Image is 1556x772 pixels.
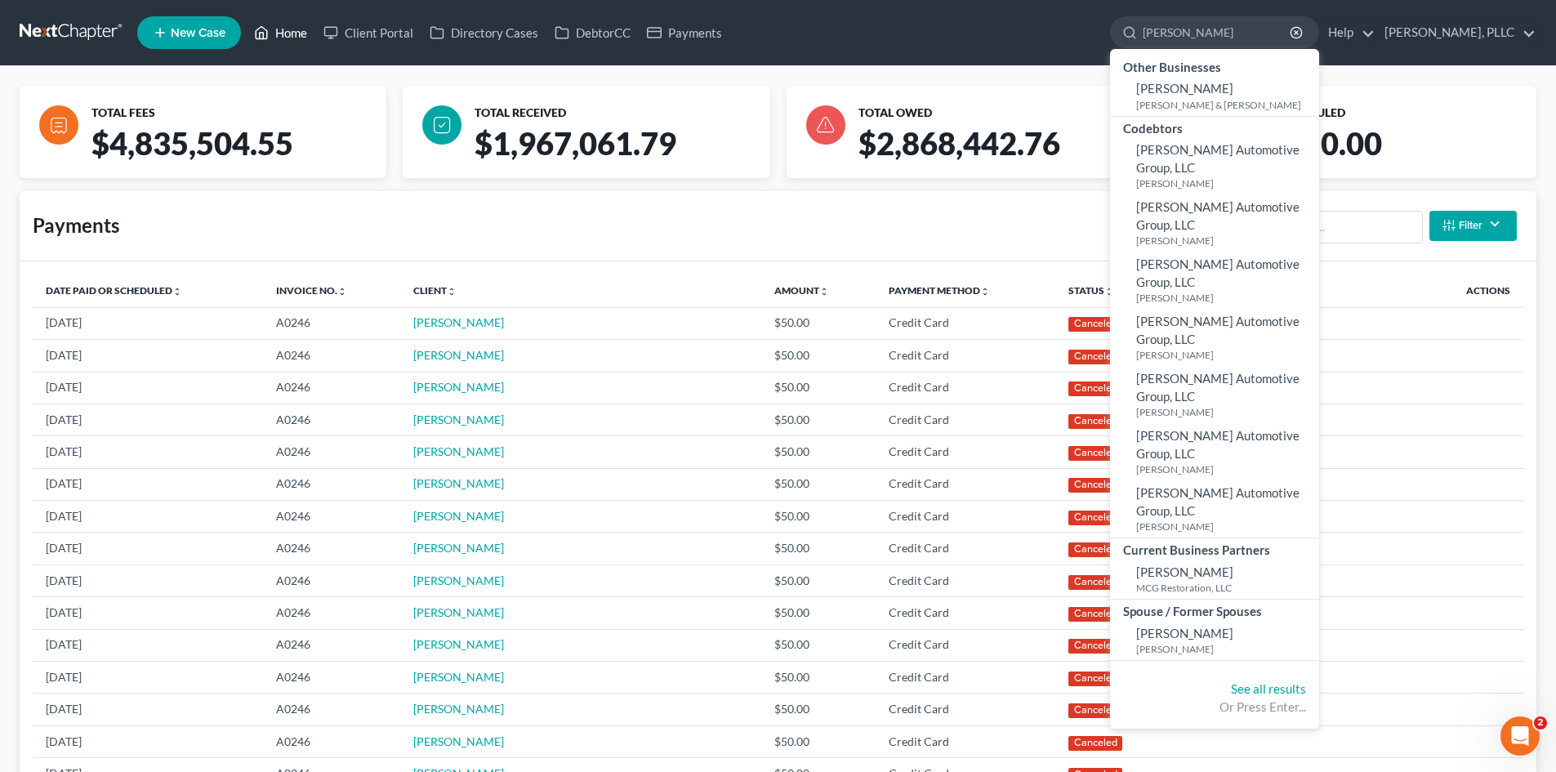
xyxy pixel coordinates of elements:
div: $3,550.00 [1235,124,1549,178]
td: [DATE] [33,372,263,404]
a: [PERSON_NAME] [413,315,504,329]
div: Canceled [1068,317,1122,332]
td: A0246 [263,533,400,564]
a: [PERSON_NAME][PERSON_NAME] & [PERSON_NAME] [1110,76,1319,116]
div: Canceled [1068,575,1122,590]
small: MCG Restoration, LLC [1136,581,1315,595]
a: [PERSON_NAME] Automotive Group, LLC[PERSON_NAME] [1110,480,1319,538]
img: icon-file-b29cf8da5eedfc489a46aaea687006073f244b5a23b9e007f89f024b0964413f.svg [39,105,78,145]
small: [PERSON_NAME] [1136,234,1315,248]
span: [PERSON_NAME] Automotive Group, LLC [1136,485,1300,517]
td: A0246 [263,597,400,629]
td: [DATE] [33,564,263,596]
i: unfold_more [172,287,182,297]
a: Directory Cases [421,18,546,47]
td: A0246 [263,629,400,661]
td: Credit Card [876,725,1056,757]
a: Invoice No.unfold_more [276,284,347,297]
td: Credit Card [876,307,1056,339]
td: Credit Card [876,662,1056,694]
div: Canceled [1068,414,1122,429]
a: [PERSON_NAME] [413,734,504,748]
span: [PERSON_NAME] [1136,81,1233,96]
a: [PERSON_NAME] [413,573,504,587]
a: [PERSON_NAME] [413,444,504,458]
td: $50.00 [761,404,876,435]
a: Clientunfold_more [413,284,457,297]
td: A0246 [263,662,400,694]
td: A0246 [263,725,400,757]
div: Canceled [1068,511,1122,525]
small: [PERSON_NAME] [1136,462,1315,476]
span: [PERSON_NAME] Automotive Group, LLC [1136,199,1300,231]
div: Or Press Enter... [1123,698,1306,716]
td: Credit Card [876,629,1056,661]
td: Credit Card [876,436,1056,468]
td: [DATE] [33,436,263,468]
td: A0246 [263,501,400,533]
div: Canceled [1068,736,1122,751]
span: [PERSON_NAME] [1136,626,1233,640]
td: Credit Card [876,404,1056,435]
td: Credit Card [876,597,1056,629]
td: $50.00 [761,436,876,468]
td: $50.00 [761,564,876,596]
div: $1,967,061.79 [468,124,782,178]
a: [PERSON_NAME] [413,670,504,684]
i: unfold_more [337,287,347,297]
input: Search... [1277,212,1422,243]
div: Codebtors [1110,117,1319,137]
a: [PERSON_NAME] Automotive Group, LLC[PERSON_NAME] [1110,252,1319,309]
th: Actions [1335,274,1523,307]
td: [DATE] [33,307,263,339]
td: [DATE] [33,662,263,694]
td: Credit Card [876,564,1056,596]
a: DebtorCC [546,18,639,47]
small: [PERSON_NAME] & [PERSON_NAME] [1136,98,1315,112]
td: [DATE] [33,597,263,629]
a: [PERSON_NAME] [413,702,504,716]
iframe: Intercom live chat [1500,716,1540,756]
span: [PERSON_NAME] Automotive Group, LLC [1136,314,1300,346]
small: [PERSON_NAME] [1136,520,1315,533]
img: icon-danger-e58c4ab046b7aead248db79479122951d35969c85d4bc7e3c99ded9e97da88b9.svg [806,105,845,145]
div: Canceled [1068,542,1122,557]
span: [PERSON_NAME] Automotive Group, LLC [1136,371,1300,403]
small: [PERSON_NAME] [1136,405,1315,419]
a: [PERSON_NAME] [413,637,504,651]
i: unfold_more [447,287,457,297]
a: [PERSON_NAME] [413,541,504,555]
td: [DATE] [33,340,263,372]
td: [DATE] [33,725,263,757]
a: [PERSON_NAME][PERSON_NAME] [1110,621,1319,661]
i: unfold_more [1104,287,1114,297]
td: $50.00 [761,662,876,694]
span: [PERSON_NAME] [1136,564,1233,579]
span: New Case [171,27,225,39]
span: [PERSON_NAME] Automotive Group, LLC [1136,257,1300,288]
td: A0246 [263,307,400,339]
a: [PERSON_NAME] Automotive Group, LLC[PERSON_NAME] [1110,194,1319,252]
td: [DATE] [33,694,263,725]
a: See all results [1231,681,1306,696]
a: [PERSON_NAME]MCG Restoration, LLC [1110,560,1319,600]
div: Current Business Partners [1110,538,1319,559]
td: [DATE] [33,533,263,564]
small: [PERSON_NAME] [1136,176,1315,190]
a: [PERSON_NAME] [413,476,504,490]
td: A0246 [263,694,400,725]
img: icon-check-083e517794b2d0c9857e4f635ab0b7af2d0c08d6536bacabfc8e022616abee0b.svg [422,105,461,145]
td: A0246 [263,436,400,468]
td: A0246 [263,340,400,372]
div: $4,835,504.55 [85,124,399,178]
td: $50.00 [761,501,876,533]
div: $2,868,442.76 [852,124,1166,178]
a: Payment Methodunfold_more [889,284,990,297]
td: [DATE] [33,404,263,435]
div: Spouse / Former Spouses [1110,600,1319,620]
td: Credit Card [876,372,1056,404]
span: [PERSON_NAME] Automotive Group, LLC [1136,142,1300,174]
td: Credit Card [876,694,1056,725]
td: $50.00 [761,340,876,372]
td: A0246 [263,564,400,596]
